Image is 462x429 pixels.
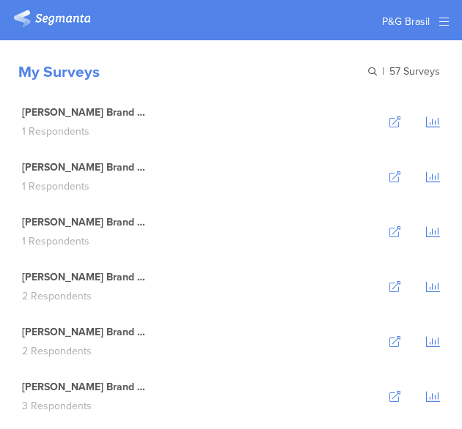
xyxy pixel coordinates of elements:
div: [PERSON_NAME] Brand Lift - 02.02 [22,160,147,175]
span: 57 Surveys [389,64,440,79]
div: 2 Respondents [22,288,147,304]
div: My Surveys [18,60,100,83]
div: [PERSON_NAME] Brand Lift - 02.01 [22,214,147,230]
div: 1 Respondents [22,124,147,139]
img: segmanta logo [13,10,92,28]
div: [PERSON_NAME] Brand Lift - 01.03 [22,269,147,285]
div: 2 Respondents [22,343,147,359]
div: [PERSON_NAME] Brand Lift - 01.01 [22,379,147,395]
div: 1 Respondents [22,234,147,249]
div: 1 Respondents [22,179,147,194]
div: [PERSON_NAME] Brand Lift - 01.02 [22,324,147,340]
div: P&G Brasil [382,11,430,29]
div: 3 Respondents [22,398,147,414]
div: [PERSON_NAME] Brand Lift - 02.03 [22,105,147,120]
span: | [380,64,386,79]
